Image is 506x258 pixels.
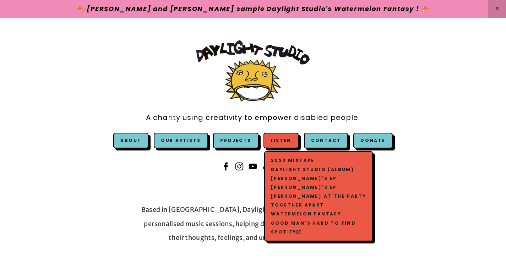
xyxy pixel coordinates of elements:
[196,40,310,101] img: Daylight Studio
[269,227,368,236] a: Spotify
[141,203,365,245] p: Based in [GEOGRAPHIC_DATA], Daylight Studio is a charity which hosts personalised music sessions,...
[304,133,348,148] a: Contact
[213,133,258,148] a: Projects
[269,165,368,174] a: Daylight Studio (Album)
[269,183,368,192] a: [PERSON_NAME]'s EP
[269,156,368,165] a: 2023 Mixtape
[146,110,360,126] a: A charity using creativity to empower disabled people.
[269,219,368,227] a: Good man's hard to find
[269,201,368,210] a: Together Apart
[269,192,368,201] a: [PERSON_NAME] at The Party
[154,133,208,148] a: Our Artists
[271,137,291,143] a: Listen
[353,133,392,148] a: Donate
[269,210,368,219] a: Watermelon Fantasy
[120,137,141,143] a: About
[269,174,368,183] a: [PERSON_NAME]'s EP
